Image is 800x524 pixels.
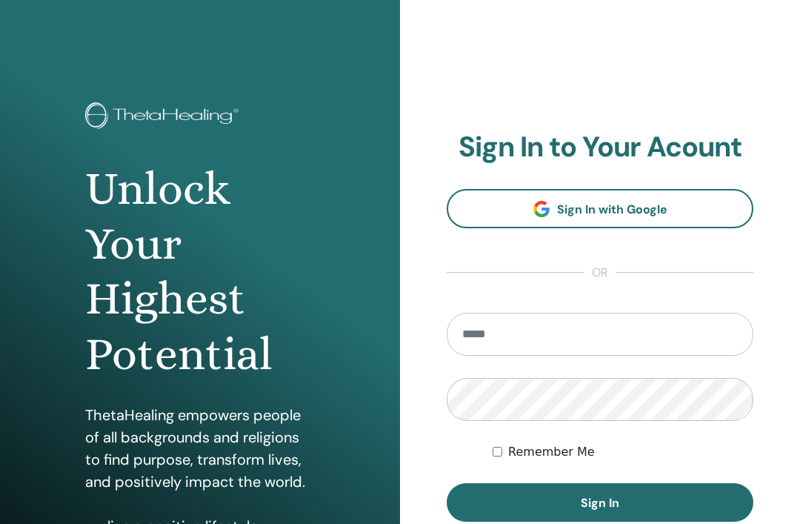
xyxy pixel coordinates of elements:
label: Remember Me [508,443,595,461]
span: Sign In [581,495,619,511]
span: Sign In with Google [557,202,667,217]
h2: Sign In to Your Acount [447,130,753,165]
h1: Unlock Your Highest Potential [85,162,315,382]
span: or [584,264,616,282]
a: Sign In with Google [447,189,753,228]
button: Sign In [447,483,753,522]
p: ThetaHealing empowers people of all backgrounds and religions to find purpose, transform lives, a... [85,404,315,493]
div: Keep me authenticated indefinitely or until I manually logout [493,443,753,461]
